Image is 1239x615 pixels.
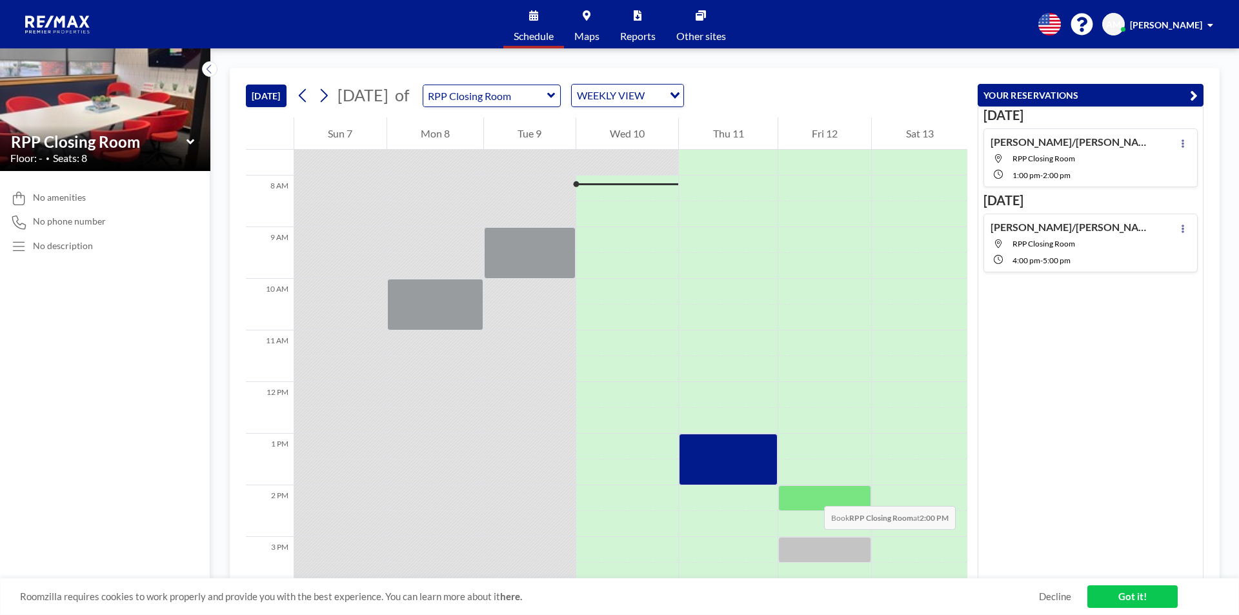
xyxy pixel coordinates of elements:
[46,154,50,163] span: •
[423,85,547,106] input: RPP Closing Room
[983,192,1198,208] h3: [DATE]
[387,117,484,150] div: Mon 8
[246,382,294,434] div: 12 PM
[849,513,913,523] b: RPP Closing Room
[576,117,679,150] div: Wed 10
[649,87,662,104] input: Search for option
[1039,590,1071,603] a: Decline
[53,152,87,165] span: Seats: 8
[620,31,656,41] span: Reports
[1130,19,1202,30] span: [PERSON_NAME]
[246,85,287,107] button: [DATE]
[33,216,106,227] span: No phone number
[872,117,967,150] div: Sat 13
[824,506,956,530] span: Book at
[246,485,294,537] div: 2 PM
[246,434,294,485] div: 1 PM
[1087,585,1178,608] a: Got it!
[778,117,872,150] div: Fri 12
[574,87,647,104] span: WEEKLY VIEW
[991,221,1152,234] h4: [PERSON_NAME]/[PERSON_NAME] -P- QRP-33719 Cash
[983,107,1198,123] h3: [DATE]
[1012,239,1075,248] span: RPP Closing Room
[1043,256,1071,265] span: 5:00 PM
[246,330,294,382] div: 11 AM
[1106,19,1121,30] span: AM
[246,227,294,279] div: 9 AM
[1040,256,1043,265] span: -
[294,117,387,150] div: Sun 7
[10,152,43,165] span: Floor: -
[1043,170,1071,180] span: 2:00 PM
[1012,154,1075,163] span: RPP Closing Room
[676,31,726,41] span: Other sites
[20,590,1039,603] span: Roomzilla requires cookies to work properly and provide you with the best experience. You can lea...
[246,279,294,330] div: 10 AM
[395,85,409,105] span: of
[33,240,93,252] div: No description
[978,84,1204,106] button: YOUR RESERVATIONS
[574,31,599,41] span: Maps
[991,136,1152,148] h4: [PERSON_NAME]/[PERSON_NAME]- QRP-33254
[21,12,96,37] img: organization-logo
[920,513,949,523] b: 2:00 PM
[1012,170,1040,180] span: 1:00 PM
[679,117,778,150] div: Thu 11
[33,192,86,203] span: No amenities
[1012,256,1040,265] span: 4:00 PM
[484,117,576,150] div: Tue 9
[514,31,554,41] span: Schedule
[246,537,294,589] div: 3 PM
[337,85,388,105] span: [DATE]
[500,590,522,602] a: here.
[246,176,294,227] div: 8 AM
[11,132,186,151] input: RPP Closing Room
[1040,170,1043,180] span: -
[572,85,683,106] div: Search for option
[246,124,294,176] div: 7 AM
